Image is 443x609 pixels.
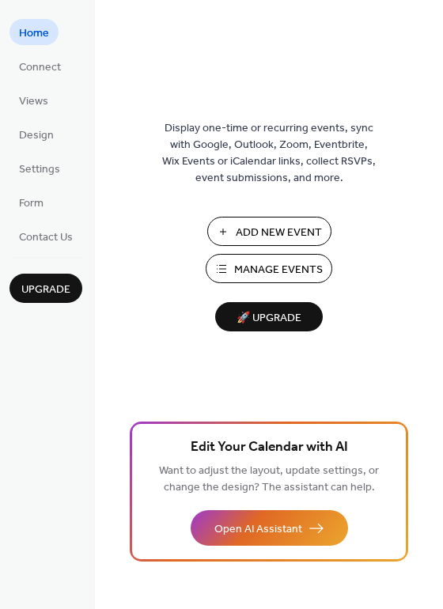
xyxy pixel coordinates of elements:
[9,53,70,79] a: Connect
[9,274,82,303] button: Upgrade
[225,308,313,329] span: 🚀 Upgrade
[19,229,73,246] span: Contact Us
[19,93,48,110] span: Views
[214,521,302,538] span: Open AI Assistant
[159,460,379,498] span: Want to adjust the layout, update settings, or change the design? The assistant can help.
[9,223,82,249] a: Contact Us
[19,25,49,42] span: Home
[19,161,60,178] span: Settings
[162,120,376,187] span: Display one-time or recurring events, sync with Google, Outlook, Zoom, Eventbrite, Wix Events or ...
[215,302,323,331] button: 🚀 Upgrade
[21,282,70,298] span: Upgrade
[191,510,348,546] button: Open AI Assistant
[9,19,59,45] a: Home
[9,189,53,215] a: Form
[9,155,70,181] a: Settings
[207,217,331,246] button: Add New Event
[19,59,61,76] span: Connect
[236,225,322,241] span: Add New Event
[19,195,44,212] span: Form
[234,262,323,278] span: Manage Events
[9,87,58,113] a: Views
[19,127,54,144] span: Design
[206,254,332,283] button: Manage Events
[9,121,63,147] a: Design
[191,437,348,459] span: Edit Your Calendar with AI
